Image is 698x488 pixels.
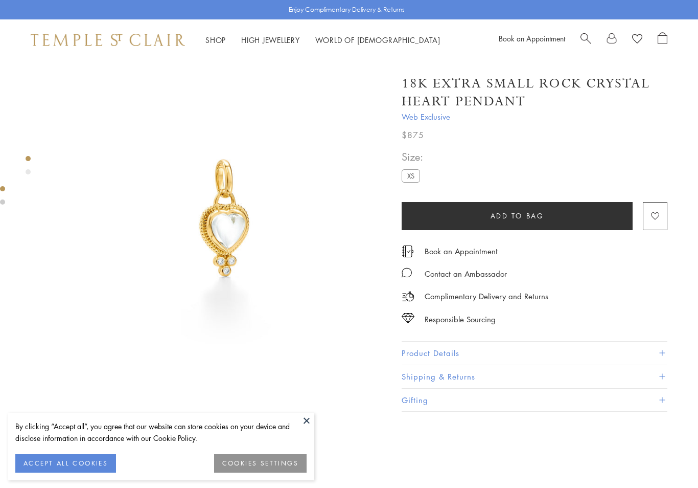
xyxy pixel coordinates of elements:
[632,32,642,48] a: View Wishlist
[402,342,667,365] button: Product Details
[402,313,414,323] img: icon_sourcing.svg
[205,35,226,45] a: ShopShop
[491,210,544,221] span: Add to bag
[402,148,424,165] span: Size:
[402,365,667,388] button: Shipping & Returns
[205,34,440,47] nav: Main navigation
[241,35,300,45] a: High JewelleryHigh Jewellery
[289,5,405,15] p: Enjoy Complimentary Delivery & Returns
[31,34,185,46] img: Temple St. Clair
[402,75,667,110] h1: 18K Extra Small Rock Crystal Heart Pendant
[425,313,496,326] div: Responsible Sourcing
[402,202,633,230] button: Add to bag
[499,33,565,43] a: Book an Appointment
[214,454,307,473] button: COOKIES SETTINGS
[402,268,412,278] img: MessageIcon-01_2.svg
[402,128,424,142] span: $875
[402,389,667,412] button: Gifting
[425,268,507,280] div: Contact an Ambassador
[402,290,414,303] img: icon_delivery.svg
[402,246,414,257] img: icon_appointment.svg
[315,35,440,45] a: World of [DEMOGRAPHIC_DATA]World of [DEMOGRAPHIC_DATA]
[580,32,591,48] a: Search
[658,32,667,48] a: Open Shopping Bag
[647,440,688,478] iframe: Gorgias live chat messenger
[402,110,667,123] span: Web Exclusive
[15,420,307,444] div: By clicking “Accept all”, you agree that our website can store cookies on your device and disclos...
[15,454,116,473] button: ACCEPT ALL COOKIES
[66,60,386,381] img: P55140-BRDIGR7
[425,290,548,303] p: Complimentary Delivery and Returns
[26,153,31,183] div: Product gallery navigation
[425,246,498,257] a: Book an Appointment
[402,169,420,182] label: XS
